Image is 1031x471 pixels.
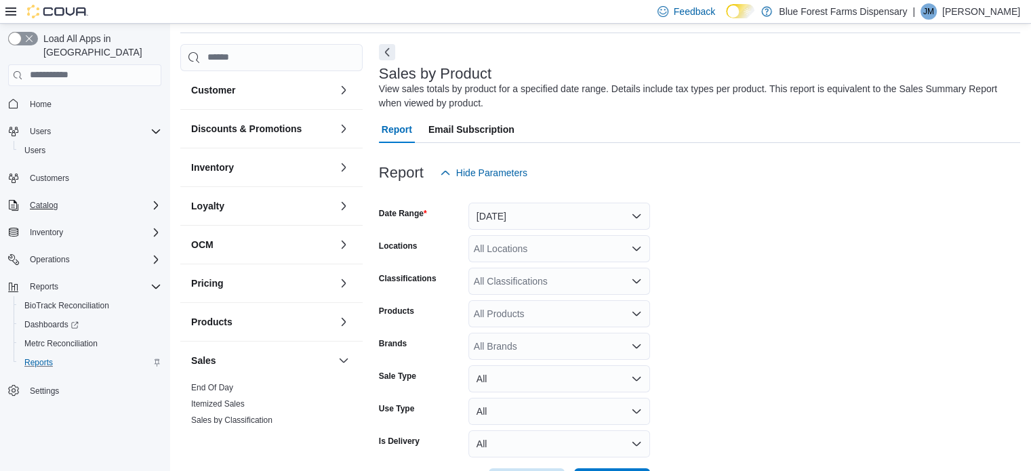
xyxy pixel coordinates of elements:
button: Customers [3,168,167,188]
button: Users [24,123,56,140]
span: Load All Apps in [GEOGRAPHIC_DATA] [38,32,161,59]
button: Discounts & Promotions [191,122,333,136]
button: Users [3,122,167,141]
span: Hide Parameters [456,166,527,180]
button: Catalog [24,197,63,213]
button: Sales [191,354,333,367]
a: Home [24,96,57,112]
button: Products [336,314,352,330]
span: Settings [24,382,161,398]
button: [DATE] [468,203,650,230]
span: BioTrack Reconciliation [19,298,161,314]
a: Users [19,142,51,159]
button: Catalog [3,196,167,215]
h3: Sales [191,354,216,367]
nav: Complex example [8,89,161,436]
span: Operations [30,254,70,265]
span: Customers [30,173,69,184]
span: Reports [30,281,58,292]
button: Loyalty [191,199,333,213]
button: Settings [3,380,167,400]
a: End Of Day [191,383,233,392]
a: Customers [24,170,75,186]
button: Metrc Reconciliation [14,334,167,353]
button: Reports [14,353,167,372]
h3: OCM [191,238,214,251]
label: Use Type [379,403,414,414]
span: Metrc Reconciliation [19,335,161,352]
label: Is Delivery [379,436,420,447]
h3: Report [379,165,424,181]
span: Reports [19,354,161,371]
h3: Products [191,315,233,329]
span: Users [24,123,161,140]
button: Customer [336,82,352,98]
a: Itemized Sales [191,399,245,409]
span: Users [19,142,161,159]
button: BioTrack Reconciliation [14,296,167,315]
h3: Inventory [191,161,234,174]
span: Dashboards [24,319,79,330]
label: Sale Type [379,371,416,382]
span: Inventory [30,227,63,238]
button: Loyalty [336,198,352,214]
button: Reports [24,279,64,295]
span: Feedback [674,5,715,18]
p: Blue Forest Farms Dispensary [779,3,907,20]
label: Brands [379,338,407,349]
button: All [468,365,650,392]
span: Catalog [24,197,161,213]
a: Sales by Classification [191,415,272,425]
button: Inventory [191,161,333,174]
span: Reports [24,279,161,295]
span: Home [30,99,52,110]
button: All [468,398,650,425]
button: Open list of options [631,276,642,287]
span: Users [24,145,45,156]
button: Customer [191,83,333,97]
span: Operations [24,251,161,268]
span: Inventory [24,224,161,241]
span: Catalog [30,200,58,211]
a: BioTrack Reconciliation [19,298,115,314]
button: Inventory [24,224,68,241]
button: Users [14,141,167,160]
button: Operations [3,250,167,269]
button: Products [191,315,333,329]
span: End Of Day [191,382,233,393]
span: Sales by Classification [191,415,272,426]
button: Reports [3,277,167,296]
p: [PERSON_NAME] [942,3,1020,20]
label: Products [379,306,414,316]
a: Metrc Reconciliation [19,335,103,352]
button: Operations [24,251,75,268]
h3: Pricing [191,277,223,290]
span: Report [382,116,412,143]
span: BioTrack Reconciliation [24,300,109,311]
button: Pricing [191,277,333,290]
label: Classifications [379,273,437,284]
button: OCM [191,238,333,251]
button: OCM [336,237,352,253]
button: Hide Parameters [434,159,533,186]
h3: Loyalty [191,199,224,213]
span: Itemized Sales [191,398,245,409]
span: Home [24,96,161,112]
span: Settings [30,386,59,396]
button: Open list of options [631,243,642,254]
button: Sales [336,352,352,369]
span: Customers [24,169,161,186]
h3: Sales by Product [379,66,491,82]
p: | [912,3,915,20]
span: Reports [24,357,53,368]
span: Email Subscription [428,116,514,143]
label: Locations [379,241,418,251]
span: Metrc Reconciliation [24,338,98,349]
div: View sales totals by product for a specified date range. Details include tax types per product. T... [379,82,1013,110]
button: Next [379,44,395,60]
button: Open list of options [631,308,642,319]
button: All [468,430,650,457]
h3: Customer [191,83,235,97]
img: Cova [27,5,88,18]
